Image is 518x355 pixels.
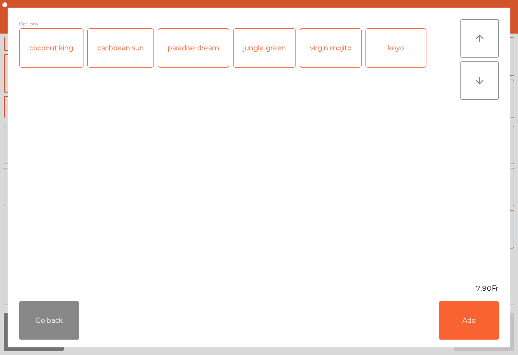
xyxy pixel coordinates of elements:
div: virgin mojito [300,29,361,67]
div: caribbean sun [88,29,153,67]
button: arrow_downward [460,61,499,100]
div: jungle green [234,29,295,67]
span: Options [19,19,38,28]
i: arrow_upward [474,33,485,44]
div: koyo [366,29,426,67]
button: arrow_upward [460,19,499,58]
div: 7.90Fr. [8,284,510,294]
button: Go back [19,301,79,340]
div: paradise dream [158,29,229,67]
button: Add [439,301,499,340]
i: arrow_downward [474,75,485,86]
div: coconut king [20,29,83,67]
